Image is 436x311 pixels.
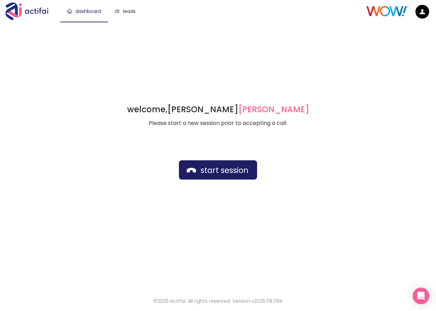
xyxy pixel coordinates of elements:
[415,5,429,19] img: default.png
[115,8,136,15] a: leads
[5,2,55,20] img: Actifai Logo
[413,288,429,304] div: Open Intercom Messenger
[67,8,101,15] a: dashboard
[366,6,409,16] img: Client Logo
[167,104,309,115] strong: [PERSON_NAME]
[127,119,309,127] p: Please start a new session prior to accepting a call.
[127,104,309,115] h1: welcome,
[179,160,257,180] button: start session
[238,104,309,115] span: [PERSON_NAME]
